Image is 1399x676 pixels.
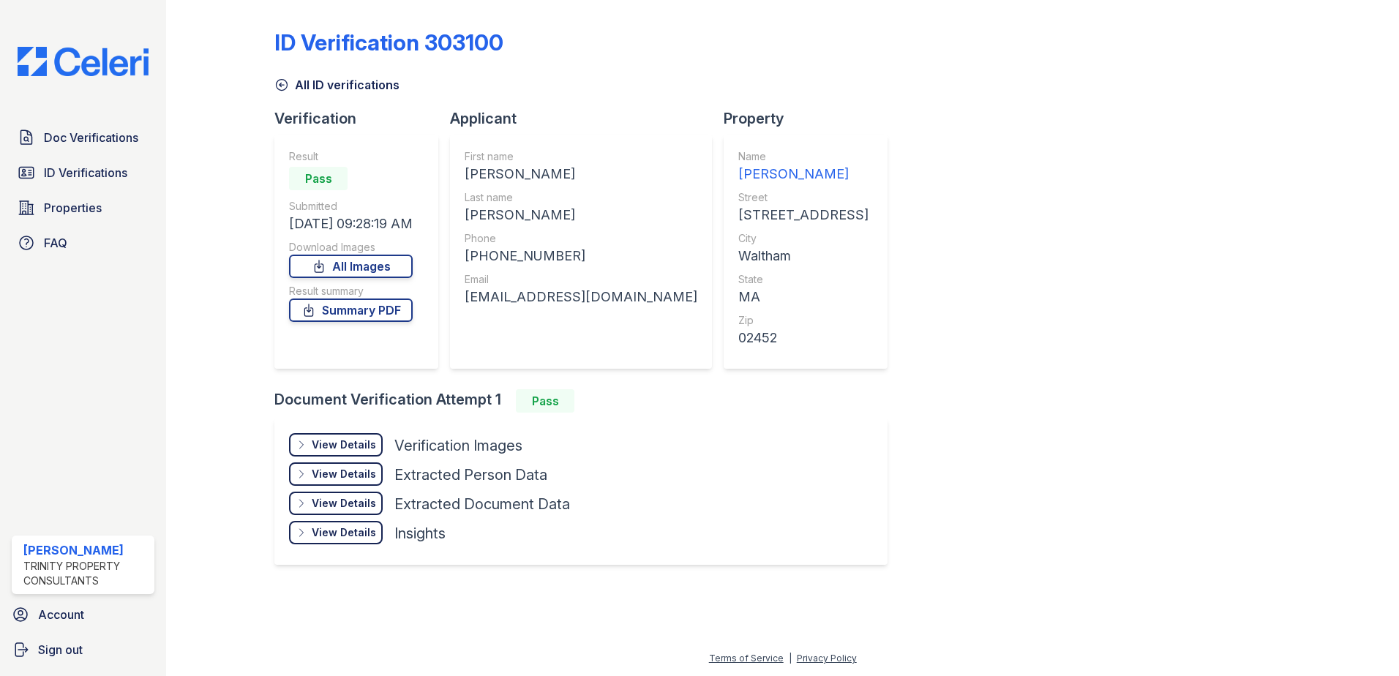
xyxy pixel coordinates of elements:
[289,240,413,255] div: Download Images
[465,231,697,246] div: Phone
[23,559,149,588] div: Trinity Property Consultants
[289,255,413,278] a: All Images
[274,108,450,129] div: Verification
[38,606,84,623] span: Account
[44,199,102,217] span: Properties
[465,272,697,287] div: Email
[738,190,869,205] div: Street
[789,653,792,664] div: |
[709,653,784,664] a: Terms of Service
[465,246,697,266] div: [PHONE_NUMBER]
[6,47,160,76] img: CE_Logo_Blue-a8612792a0a2168367f1c8372b55b34899dd931a85d93a1a3d3e32e68fde9ad4.png
[450,108,724,129] div: Applicant
[738,287,869,307] div: MA
[394,435,522,456] div: Verification Images
[44,129,138,146] span: Doc Verifications
[738,149,869,184] a: Name [PERSON_NAME]
[516,389,574,413] div: Pass
[44,234,67,252] span: FAQ
[738,313,869,328] div: Zip
[12,228,154,258] a: FAQ
[797,653,857,664] a: Privacy Policy
[738,164,869,184] div: [PERSON_NAME]
[738,246,869,266] div: Waltham
[738,328,869,348] div: 02452
[738,205,869,225] div: [STREET_ADDRESS]
[289,214,413,234] div: [DATE] 09:28:19 AM
[738,231,869,246] div: City
[1338,617,1384,661] iframe: chat widget
[289,284,413,298] div: Result summary
[6,635,160,664] a: Sign out
[44,164,127,181] span: ID Verifications
[738,149,869,164] div: Name
[274,389,899,413] div: Document Verification Attempt 1
[289,167,348,190] div: Pass
[394,523,446,544] div: Insights
[12,158,154,187] a: ID Verifications
[289,298,413,322] a: Summary PDF
[23,541,149,559] div: [PERSON_NAME]
[738,272,869,287] div: State
[12,123,154,152] a: Doc Verifications
[465,190,697,205] div: Last name
[465,205,697,225] div: [PERSON_NAME]
[465,287,697,307] div: [EMAIL_ADDRESS][DOMAIN_NAME]
[274,76,400,94] a: All ID verifications
[465,149,697,164] div: First name
[312,496,376,511] div: View Details
[274,29,503,56] div: ID Verification 303100
[312,467,376,481] div: View Details
[312,437,376,452] div: View Details
[465,164,697,184] div: [PERSON_NAME]
[6,600,160,629] a: Account
[12,193,154,222] a: Properties
[724,108,899,129] div: Property
[289,149,413,164] div: Result
[289,199,413,214] div: Submitted
[394,465,547,485] div: Extracted Person Data
[394,494,570,514] div: Extracted Document Data
[312,525,376,540] div: View Details
[38,641,83,658] span: Sign out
